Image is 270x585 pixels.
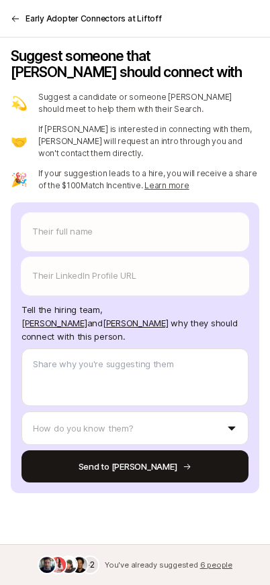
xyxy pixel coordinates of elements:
[11,135,28,148] p: 🤝
[200,560,232,570] span: 6 people
[103,318,169,328] span: [PERSON_NAME]
[87,318,169,328] span: and
[105,560,232,570] p: You've already suggested
[38,123,259,159] p: If [PERSON_NAME] is interested in connecting with them, [PERSON_NAME] will request an intro throu...
[21,303,249,343] p: Tell the hiring team, why they should connect with this person.
[60,557,77,573] img: 07c999d2_652d_4d5a_b575_5d21eae4f3d8.jpg
[11,173,28,186] p: 🎉
[38,91,259,115] p: Suggest a candidate or someone [PERSON_NAME] should meet to help them with their Search.
[26,13,162,25] p: Early Adopter Connectors at Liftoff
[39,557,55,573] img: e277b4ae_bd56_4238_8022_108423d7fa5a.jpg
[50,557,66,573] img: 4f55cf61_7576_4c62_b09b_ef337657948a.jpg
[21,318,87,328] span: [PERSON_NAME]
[144,180,189,190] a: Learn more
[11,96,28,110] p: 💫
[11,48,259,80] p: Suggest someone that [PERSON_NAME] should connect with
[85,559,95,571] p: +2
[21,450,249,482] button: Send to [PERSON_NAME]
[38,168,259,192] p: If your suggestion leads to a hire, you will receive a share of the $100 Match Incentive.
[71,557,87,573] img: 7cab7823_d069_48e4_a8e4_1d411b2aeb71.jpg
